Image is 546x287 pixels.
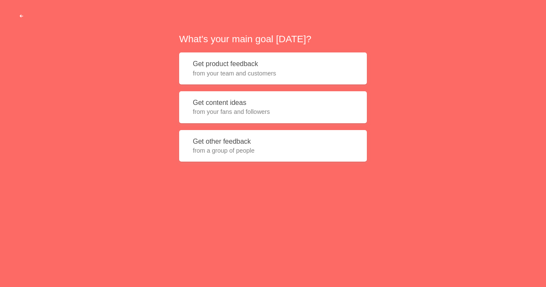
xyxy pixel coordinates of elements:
[179,32,367,46] h2: What's your main goal [DATE]?
[179,91,367,123] button: Get content ideasfrom your fans and followers
[193,146,353,155] span: from a group of people
[193,69,353,78] span: from your team and customers
[193,107,353,116] span: from your fans and followers
[179,52,367,84] button: Get product feedbackfrom your team and customers
[179,130,367,162] button: Get other feedbackfrom a group of people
